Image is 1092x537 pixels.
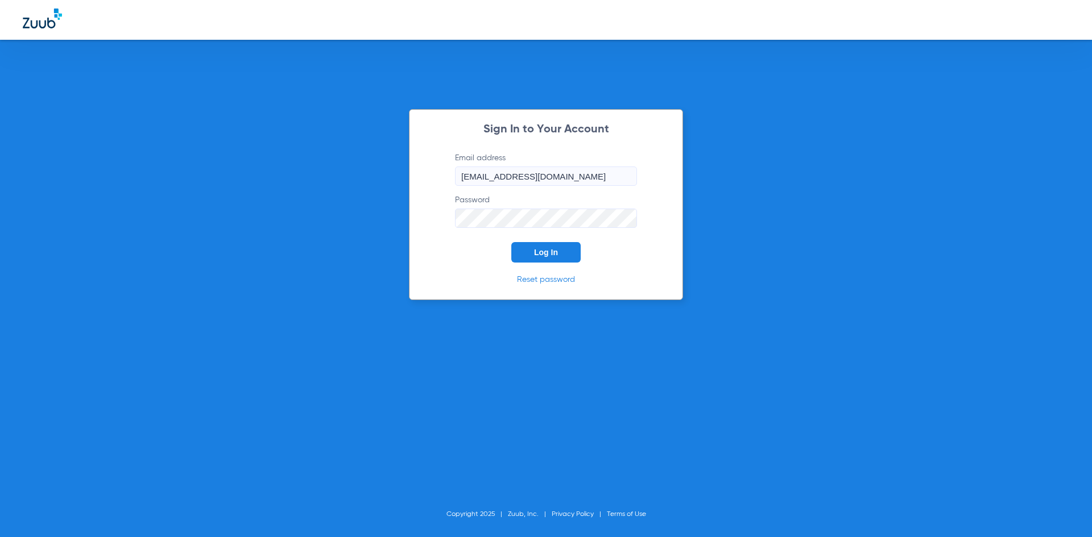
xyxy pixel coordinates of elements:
[455,166,637,186] input: Email address
[446,509,508,520] li: Copyright 2025
[534,248,558,257] span: Log In
[511,242,581,263] button: Log In
[552,511,594,518] a: Privacy Policy
[455,152,637,186] label: Email address
[23,9,62,28] img: Zuub Logo
[455,209,637,228] input: Password
[508,509,552,520] li: Zuub, Inc.
[455,194,637,228] label: Password
[607,511,646,518] a: Terms of Use
[517,276,575,284] a: Reset password
[438,124,654,135] h2: Sign In to Your Account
